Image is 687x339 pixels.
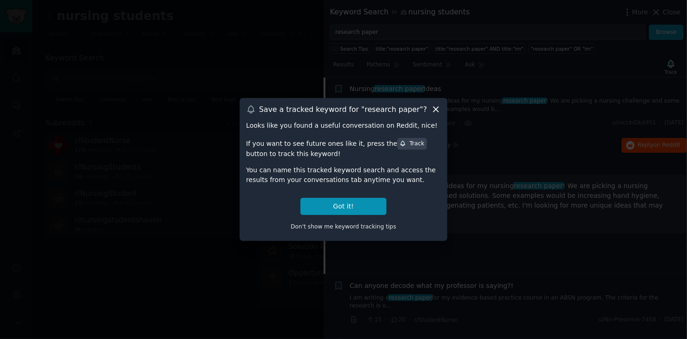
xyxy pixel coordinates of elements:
[300,198,387,215] button: Got it!
[400,140,424,148] div: Track
[246,137,441,158] div: If you want to see future ones like it, press the button to track this keyword!
[246,121,441,130] div: Looks like you found a useful conversation on Reddit, nice!
[291,223,396,230] span: Don't show me keyword tracking tips
[259,104,427,114] h3: Save a tracked keyword for " research paper "?
[246,165,441,185] div: You can name this tracked keyword search and access the results from your conversations tab anyti...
